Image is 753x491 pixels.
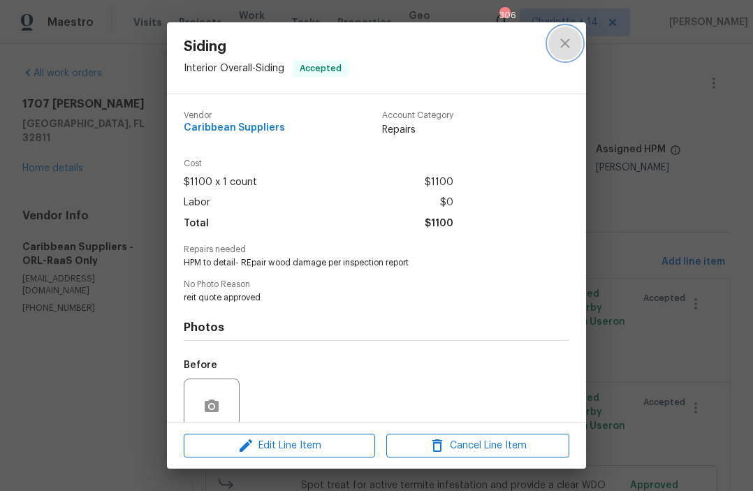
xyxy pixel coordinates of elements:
[184,321,569,335] h4: Photos
[184,292,531,304] span: reit quote approved
[425,214,453,234] span: $1100
[184,257,531,269] span: HPM to detail- REpair wood damage per inspection report
[386,434,569,458] button: Cancel Line Item
[390,437,565,455] span: Cancel Line Item
[184,39,349,54] span: Siding
[184,64,284,73] span: Interior Overall - Siding
[184,111,285,120] span: Vendor
[294,61,347,75] span: Accepted
[184,245,569,254] span: Repairs needed
[184,173,257,193] span: $1100 x 1 count
[184,434,375,458] button: Edit Line Item
[188,437,371,455] span: Edit Line Item
[548,27,582,60] button: close
[184,360,217,370] h5: Before
[184,193,210,213] span: Labor
[184,159,453,168] span: Cost
[184,123,285,133] span: Caribbean Suppliers
[382,111,453,120] span: Account Category
[382,123,453,137] span: Repairs
[440,193,453,213] span: $0
[184,280,569,289] span: No Photo Reason
[425,173,453,193] span: $1100
[184,214,209,234] span: Total
[499,8,509,22] div: 306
